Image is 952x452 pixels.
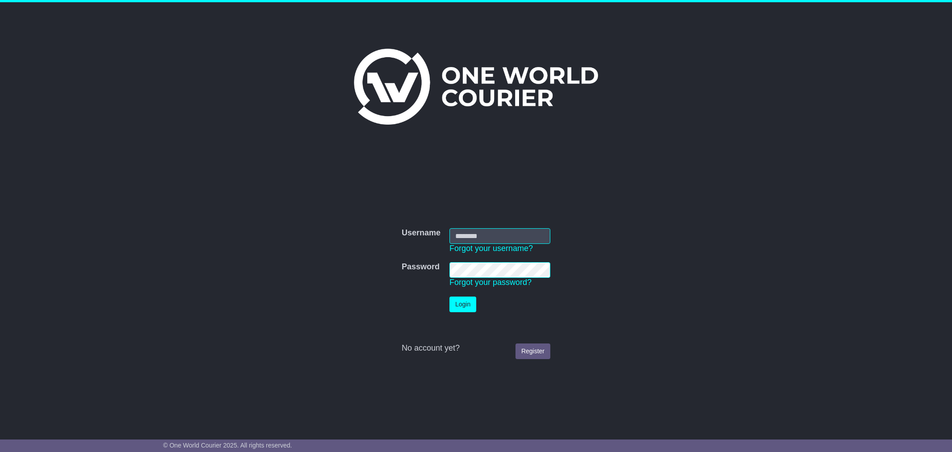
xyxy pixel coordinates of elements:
[354,49,598,125] img: One World
[515,343,550,359] a: Register
[402,343,550,353] div: No account yet?
[449,278,532,287] a: Forgot your password?
[449,297,476,312] button: Login
[449,244,533,253] a: Forgot your username?
[402,262,440,272] label: Password
[163,442,292,449] span: © One World Courier 2025. All rights reserved.
[402,228,441,238] label: Username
